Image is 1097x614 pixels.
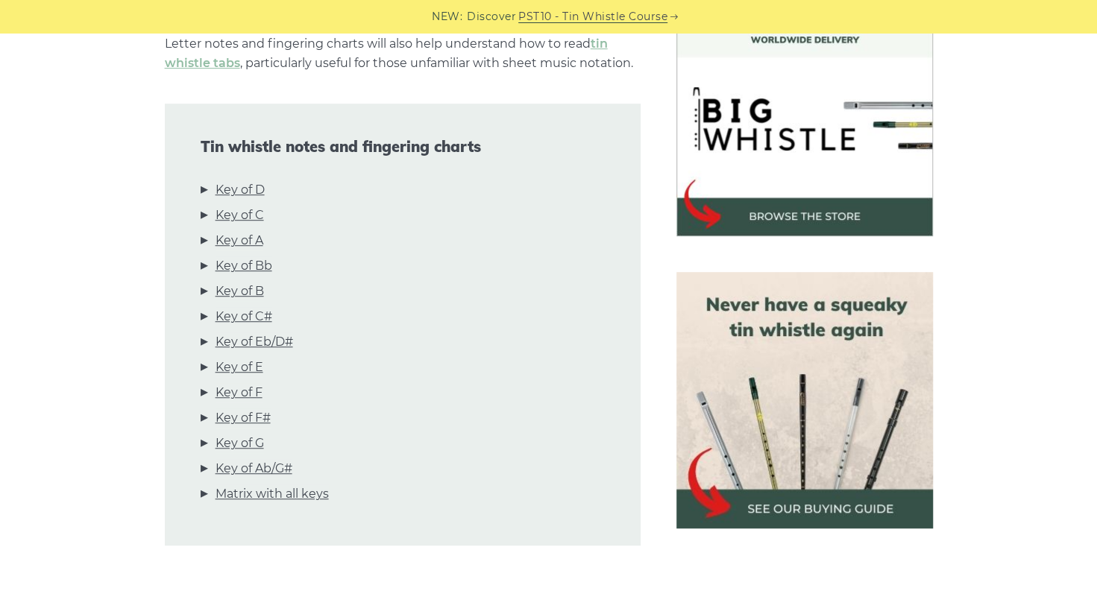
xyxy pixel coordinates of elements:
[216,434,264,453] a: Key of G
[216,282,264,301] a: Key of B
[201,138,605,156] span: Tin whistle notes and fingering charts
[216,256,272,276] a: Key of Bb
[216,231,263,250] a: Key of A
[467,8,516,25] span: Discover
[216,332,293,352] a: Key of Eb/D#
[216,484,329,504] a: Matrix with all keys
[216,206,264,225] a: Key of C
[518,8,667,25] a: PST10 - Tin Whistle Course
[676,272,933,528] img: tin whistle buying guide
[216,307,272,326] a: Key of C#
[216,459,292,478] a: Key of Ab/G#
[216,358,263,377] a: Key of E
[216,180,265,200] a: Key of D
[432,8,462,25] span: NEW:
[216,408,271,428] a: Key of F#
[216,383,263,402] a: Key of F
